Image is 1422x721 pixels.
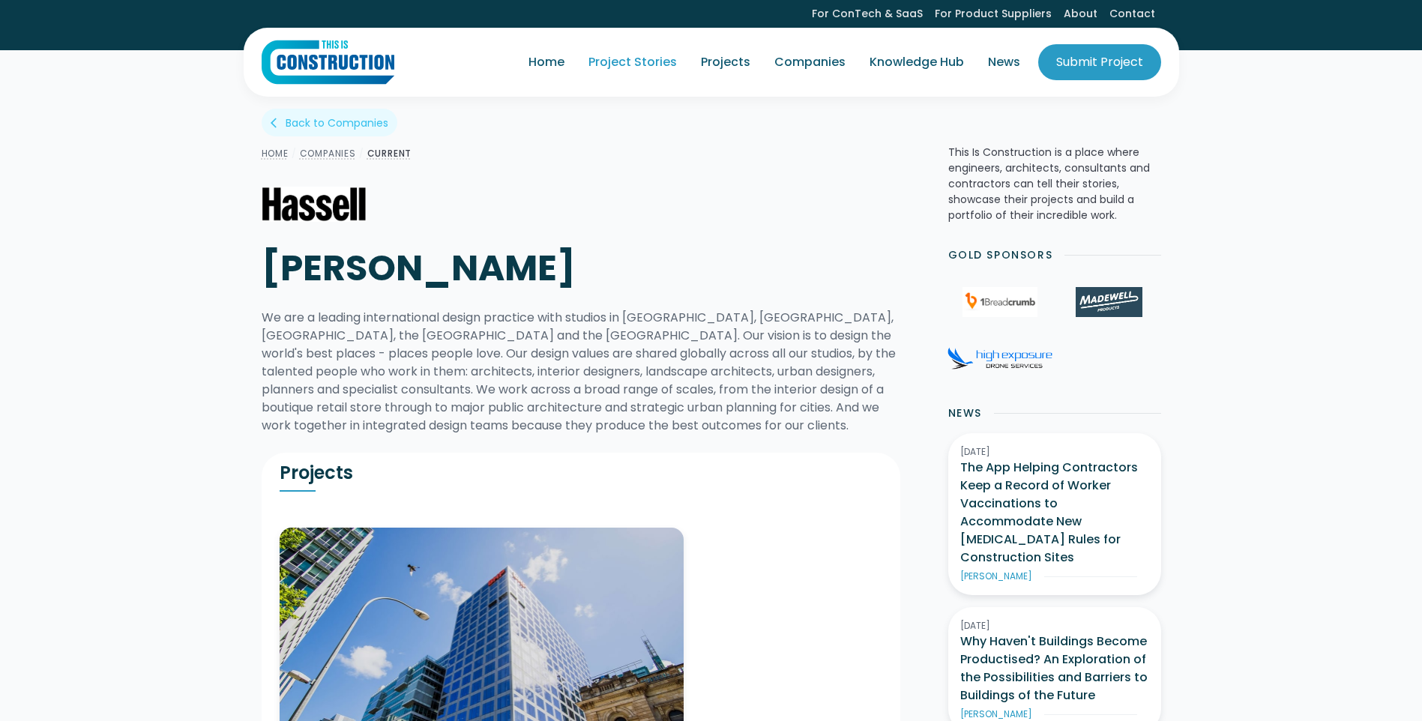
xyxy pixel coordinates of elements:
a: Home [262,147,289,160]
a: Companies [762,41,858,83]
img: High Exposure [948,347,1052,369]
h2: News [948,405,982,421]
a: Current [367,147,412,160]
div: / [289,145,300,163]
img: Madewell Products [1076,287,1142,317]
img: Hassell [262,187,367,222]
div: Submit Project [1056,53,1143,71]
img: 1Breadcrumb [962,287,1037,317]
p: This Is Construction is a place where engineers, architects, consultants and contractors can tell... [948,145,1161,223]
div: [DATE] [960,445,1149,459]
a: home [262,40,394,85]
h3: Why Haven't Buildings Become Productised? An Exploration of the Possibilities and Barriers to Bui... [960,633,1149,705]
h2: Gold Sponsors [948,247,1053,263]
div: / [356,145,367,163]
a: arrow_back_iosBack to Companies [262,109,397,136]
div: We are a leading international design practice with studios in [GEOGRAPHIC_DATA], [GEOGRAPHIC_DAT... [262,309,900,435]
img: This Is Construction Logo [262,40,394,85]
div: [PERSON_NAME] [960,708,1032,721]
h2: Projects [280,462,581,484]
a: Projects [689,41,762,83]
a: Project Stories [576,41,689,83]
div: Back to Companies [286,115,388,130]
h3: The App Helping Contractors Keep a Record of Worker Vaccinations to Accommodate New [MEDICAL_DATA... [960,459,1149,567]
div: [DATE] [960,619,1149,633]
div: arrow_back_ios [271,115,283,130]
a: Companies [300,147,356,160]
a: Knowledge Hub [858,41,976,83]
a: [DATE]The App Helping Contractors Keep a Record of Worker Vaccinations to Accommodate New [MEDICA... [948,433,1161,595]
div: [PERSON_NAME] [960,570,1032,583]
h1: [PERSON_NAME] [262,246,723,291]
a: Home [516,41,576,83]
a: News [976,41,1032,83]
a: Submit Project [1038,44,1161,80]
